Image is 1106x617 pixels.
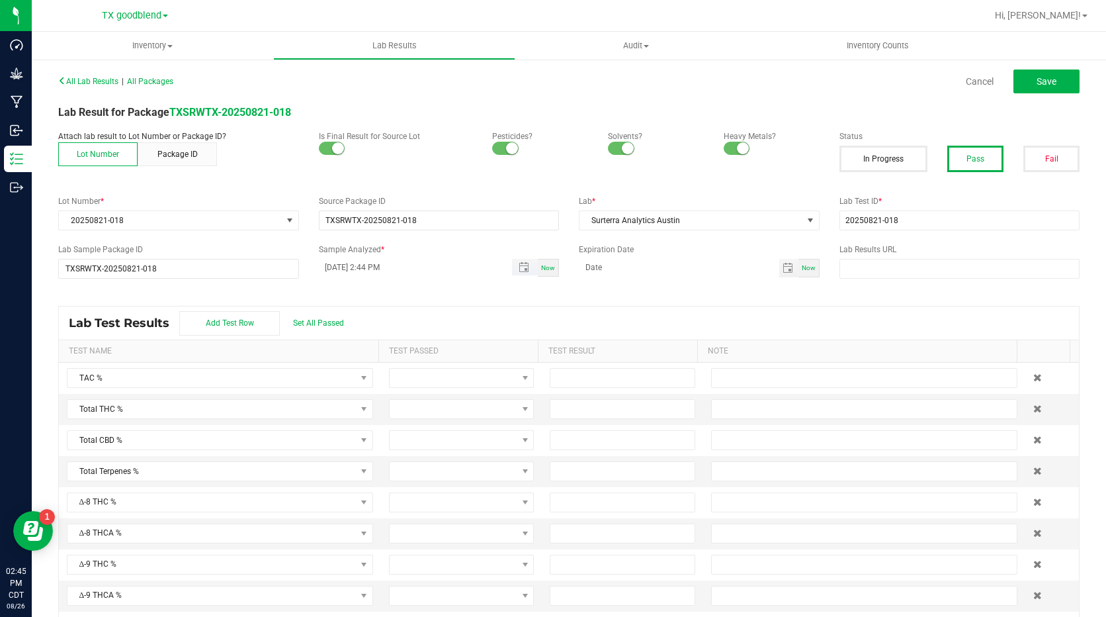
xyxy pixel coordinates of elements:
[579,259,779,275] input: Date
[32,32,273,60] a: Inventory
[6,565,26,601] p: 02:45 PM CDT
[839,195,1080,207] label: Lab Test ID
[779,259,798,277] span: Toggle calendar
[122,77,124,86] span: |
[1013,70,1080,93] button: Save
[69,316,179,330] span: Lab Test Results
[538,340,697,363] th: Test Result
[59,211,282,230] span: 20250821-018
[966,75,994,88] a: Cancel
[127,77,173,86] span: All Packages
[802,264,816,271] span: Now
[67,555,356,574] span: Δ-9 THC %
[319,130,472,142] p: Is Final Result for Source Lot
[1037,76,1056,87] span: Save
[10,124,23,137] inline-svg: Inbound
[58,195,299,207] label: Lot Number
[579,195,820,207] label: Lab
[579,244,820,256] label: Expiration Date
[138,142,217,166] button: Package ID
[1023,146,1080,172] button: Fail
[541,264,555,271] span: Now
[58,244,299,256] label: Lab Sample Package ID
[10,181,23,194] inline-svg: Outbound
[724,130,820,142] p: Heavy Metals?
[10,38,23,52] inline-svg: Dashboard
[6,601,26,611] p: 08/26
[179,311,280,336] button: Add Test Row
[319,195,560,207] label: Source Package ID
[995,10,1081,21] span: Hi, [PERSON_NAME]!
[839,244,1080,256] label: Lab Results URL
[947,146,1003,172] button: Pass
[58,77,118,86] span: All Lab Results
[378,340,538,363] th: Test Passed
[58,106,291,119] span: Lab Result for Package
[39,509,55,525] iframe: Resource center unread badge
[829,40,927,52] span: Inventory Counts
[512,259,538,275] span: Toggle popup
[515,32,757,60] a: Audit
[319,244,560,256] label: Sample Analyzed
[67,400,356,418] span: Total THC %
[319,211,559,230] input: NO DATA FOUND
[839,146,928,172] button: In Progress
[67,431,356,450] span: Total CBD %
[10,95,23,109] inline-svg: Manufacturing
[608,130,704,142] p: Solvents?
[67,462,356,481] span: Total Terpenes %
[492,130,588,142] p: Pesticides?
[58,142,138,166] button: Lot Number
[59,340,378,363] th: Test Name
[839,130,1080,142] label: Status
[58,130,299,142] p: Attach lab result to Lot Number or Package ID?
[697,340,1017,363] th: Note
[13,511,53,551] iframe: Resource center
[319,259,499,275] input: MM/dd/yyyy HH:MM a
[757,32,998,60] a: Inventory Counts
[59,260,298,278] input: NO DATA FOUND
[293,318,344,328] span: Set All Passed
[67,587,356,605] span: Δ-9 THCA %
[32,40,273,52] span: Inventory
[67,369,356,387] span: TAC %
[579,211,802,230] span: Surterra Analytics Austin
[10,152,23,166] inline-svg: Inventory
[273,32,515,60] a: Lab Results
[67,493,356,512] span: Δ-8 THC %
[355,40,435,52] span: Lab Results
[102,10,161,21] span: TX goodblend
[10,67,23,80] inline-svg: Grow
[169,106,291,119] a: TXSRWTX-20250821-018
[67,524,356,543] span: Δ-8 THCA %
[516,40,756,52] span: Audit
